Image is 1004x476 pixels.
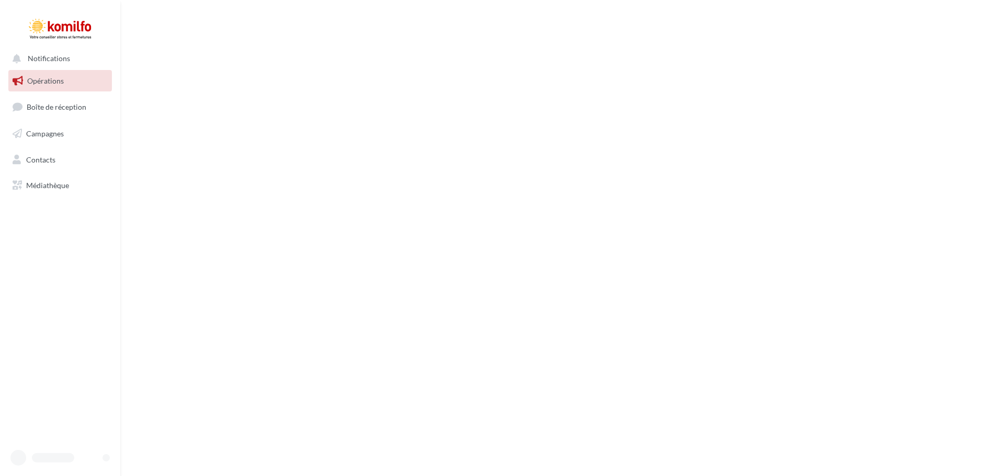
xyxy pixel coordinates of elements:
[6,175,114,196] a: Médiathèque
[6,70,114,92] a: Opérations
[6,96,114,118] a: Boîte de réception
[27,102,86,111] span: Boîte de réception
[27,76,64,85] span: Opérations
[26,129,64,138] span: Campagnes
[26,181,69,190] span: Médiathèque
[6,123,114,145] a: Campagnes
[26,155,55,164] span: Contacts
[6,149,114,171] a: Contacts
[28,54,70,63] span: Notifications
